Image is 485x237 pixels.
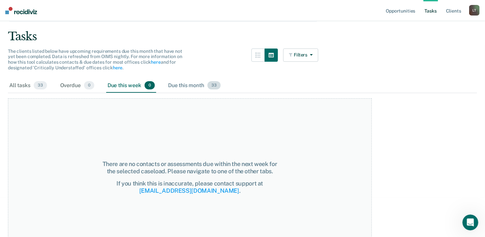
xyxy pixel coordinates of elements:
[145,81,155,90] span: 0
[139,187,239,194] a: [EMAIL_ADDRESS][DOMAIN_NAME]
[8,79,48,93] div: All tasks33
[5,7,37,14] img: Recidiviz
[99,180,281,194] div: If you think this is inaccurate, please contact support at .
[84,81,94,90] span: 0
[106,79,156,93] div: Due this week0
[34,81,47,90] span: 33
[151,59,160,65] a: here
[469,5,480,16] div: L T
[8,30,477,43] div: Tasks
[283,49,318,62] button: Filters
[463,215,478,230] iframe: Intercom live chat
[59,79,96,93] div: Overdue0
[99,160,281,175] div: There are no contacts or assessments due within the next week for the selected caseload. Please n...
[207,81,221,90] span: 33
[113,65,122,70] a: here
[167,79,222,93] div: Due this month33
[469,5,480,16] button: LT
[8,49,182,70] span: The clients listed below have upcoming requirements due this month that have not yet been complet...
